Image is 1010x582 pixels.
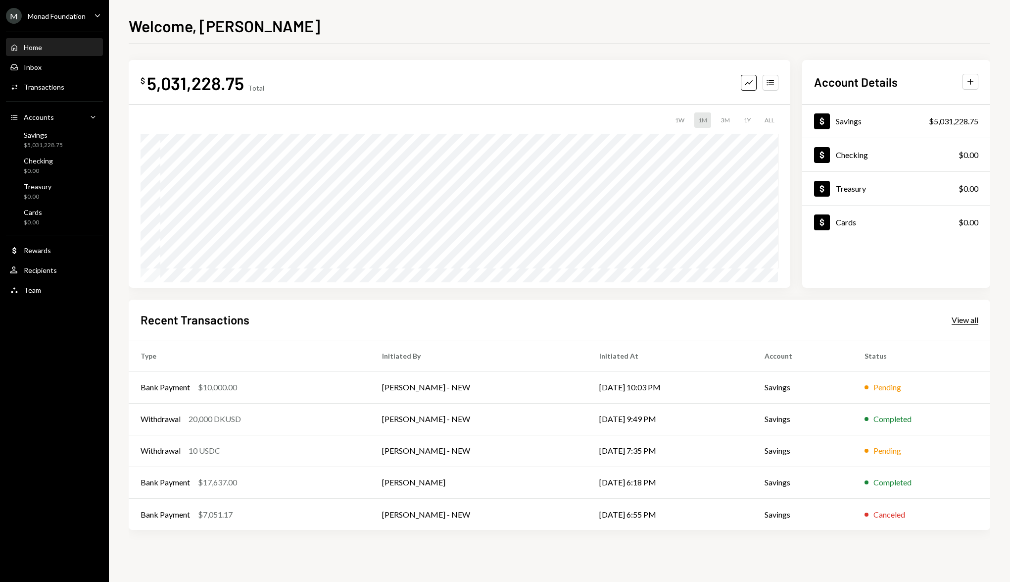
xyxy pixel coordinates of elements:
td: [DATE] 9:49 PM [587,403,753,435]
a: Checking$0.00 [802,138,990,171]
a: Accounts [6,108,103,126]
a: Cards$0.00 [6,205,103,229]
div: Inbox [24,63,42,71]
div: 1Y [740,112,755,128]
div: $7,051.17 [198,509,233,521]
a: Recipients [6,261,103,279]
div: Team [24,286,41,294]
div: 3M [717,112,734,128]
div: 1W [671,112,688,128]
div: $0.00 [24,193,51,201]
h2: Recent Transactions [141,312,249,328]
th: Type [129,340,370,371]
div: Treasury [24,182,51,191]
div: Total [248,84,264,92]
td: [PERSON_NAME] - NEW [370,403,587,435]
td: [DATE] 7:35 PM [587,435,753,467]
div: Rewards [24,246,51,255]
td: Savings [753,435,853,467]
td: [PERSON_NAME] - NEW [370,371,587,403]
div: $0.00 [959,183,978,195]
a: Savings$5,031,228.75 [802,105,990,138]
a: Cards$0.00 [802,206,990,239]
td: [PERSON_NAME] - NEW [370,435,587,467]
div: $0.00 [959,216,978,228]
div: $0.00 [24,218,42,227]
div: Home [24,43,42,52]
a: Transactions [6,78,103,96]
td: Savings [753,371,853,403]
div: Withdrawal [141,445,181,457]
td: [PERSON_NAME] - NEW [370,498,587,530]
a: Treasury$0.00 [6,179,103,203]
a: Rewards [6,241,103,259]
a: Savings$5,031,228.75 [6,128,103,152]
td: [DATE] 6:55 PM [587,498,753,530]
div: Treasury [836,184,866,193]
div: Recipients [24,266,57,274]
div: Cards [24,208,42,216]
td: Savings [753,467,853,498]
div: Pending [873,445,901,457]
div: View all [952,315,978,325]
div: Transactions [24,83,64,91]
th: Status [853,340,990,371]
a: Checking$0.00 [6,154,103,177]
div: Checking [24,157,53,165]
a: Home [6,38,103,56]
a: Team [6,281,103,299]
th: Initiated By [370,340,587,371]
div: Bank Payment [141,509,190,521]
div: $0.00 [959,149,978,161]
td: Savings [753,498,853,530]
th: Initiated At [587,340,753,371]
td: [PERSON_NAME] [370,467,587,498]
div: $ [141,76,145,86]
div: $5,031,228.75 [929,115,978,127]
div: 10 USDC [189,445,220,457]
div: M [6,8,22,24]
div: 5,031,228.75 [147,72,244,94]
td: [DATE] 6:18 PM [587,467,753,498]
th: Account [753,340,853,371]
div: $10,000.00 [198,381,237,393]
div: Withdrawal [141,413,181,425]
div: $0.00 [24,167,53,175]
div: Completed [873,413,912,425]
div: 20,000 DKUSD [189,413,241,425]
td: Savings [753,403,853,435]
div: Pending [873,381,901,393]
div: Savings [24,131,63,139]
div: Monad Foundation [28,12,86,20]
div: ALL [761,112,778,128]
div: Completed [873,476,912,488]
h2: Account Details [814,74,898,90]
a: Inbox [6,58,103,76]
a: Treasury$0.00 [802,172,990,205]
div: Accounts [24,113,54,121]
a: View all [952,314,978,325]
div: Bank Payment [141,381,190,393]
div: Cards [836,217,856,227]
div: Bank Payment [141,476,190,488]
div: $5,031,228.75 [24,141,63,150]
div: Canceled [873,509,905,521]
div: $17,637.00 [198,476,237,488]
td: [DATE] 10:03 PM [587,371,753,403]
div: Savings [836,116,862,126]
div: Checking [836,150,868,159]
h1: Welcome, [PERSON_NAME] [129,16,320,36]
div: 1M [694,112,711,128]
